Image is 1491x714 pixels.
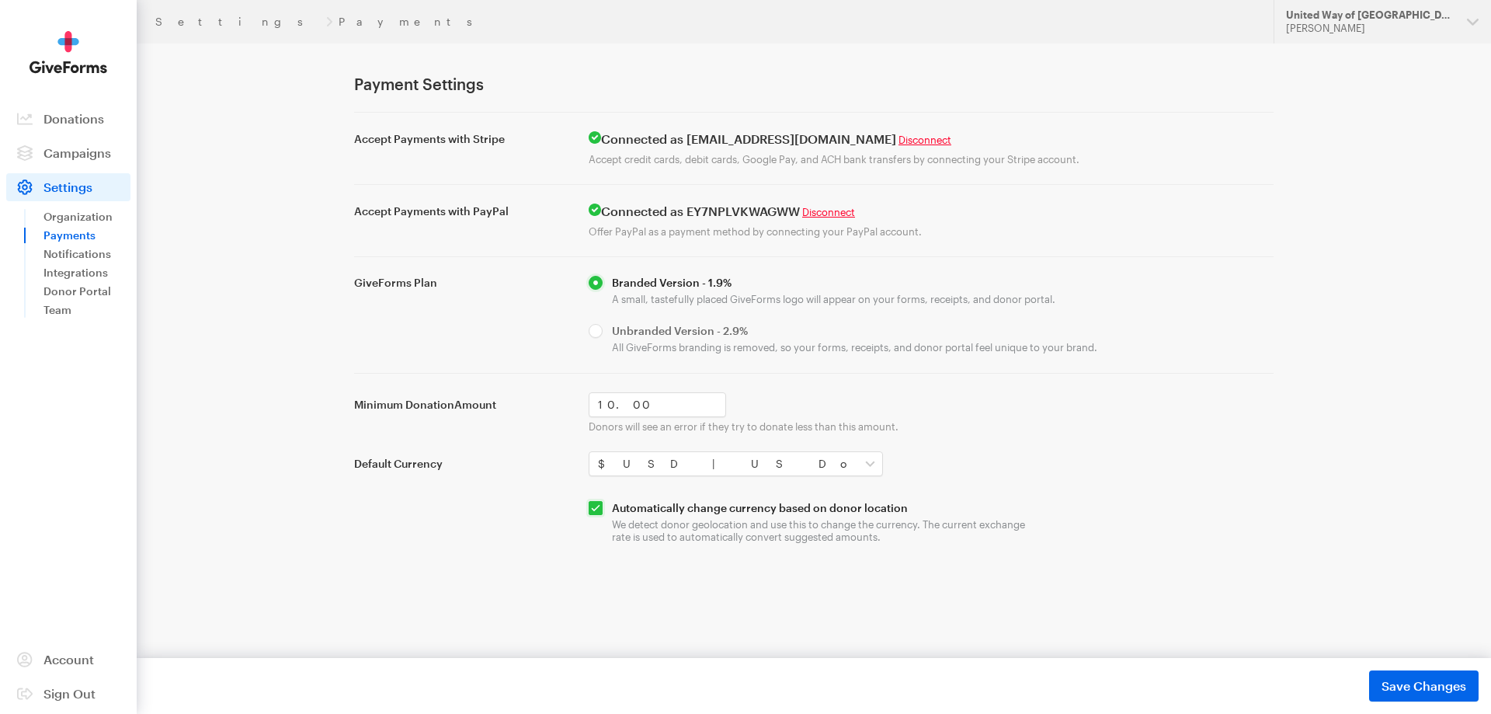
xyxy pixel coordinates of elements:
label: Accept Payments with PayPal [354,204,570,218]
span: Donations [43,111,104,126]
a: Integrations [43,263,130,282]
span: Campaigns [43,145,111,160]
input: 0.00 [589,392,726,417]
img: GiveForms [30,31,107,74]
label: Minimum Donation [354,398,570,412]
div: United Way of [GEOGRAPHIC_DATA] [1286,9,1455,22]
a: Payments [43,226,130,245]
a: Settings [155,16,320,28]
label: Accept Payments with Stripe [354,132,570,146]
a: Settings [6,173,130,201]
a: Organization [43,207,130,226]
a: Notifications [43,245,130,263]
label: GiveForms Plan [354,276,570,290]
div: [PERSON_NAME] [1286,22,1455,35]
a: Disconnect [898,134,951,146]
h4: Connected as EY7NPLVKWAGWW [589,204,1274,219]
span: Settings [43,179,92,194]
p: Offer PayPal as a payment method by connecting your PayPal account. [589,225,1274,238]
p: Accept credit cards, debit cards, Google Pay, and ACH bank transfers by connecting your Stripe ac... [589,153,1274,165]
label: Default Currency [354,457,570,471]
span: Amount [454,398,496,411]
a: Team [43,301,130,319]
h4: Connected as [EMAIL_ADDRESS][DOMAIN_NAME] [589,131,1274,147]
p: Donors will see an error if they try to donate less than this amount. [589,420,1274,433]
a: Disconnect [802,206,855,218]
a: Campaigns [6,139,130,167]
h1: Payment Settings [354,75,1274,93]
a: Donor Portal [43,282,130,301]
a: Donations [6,105,130,133]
